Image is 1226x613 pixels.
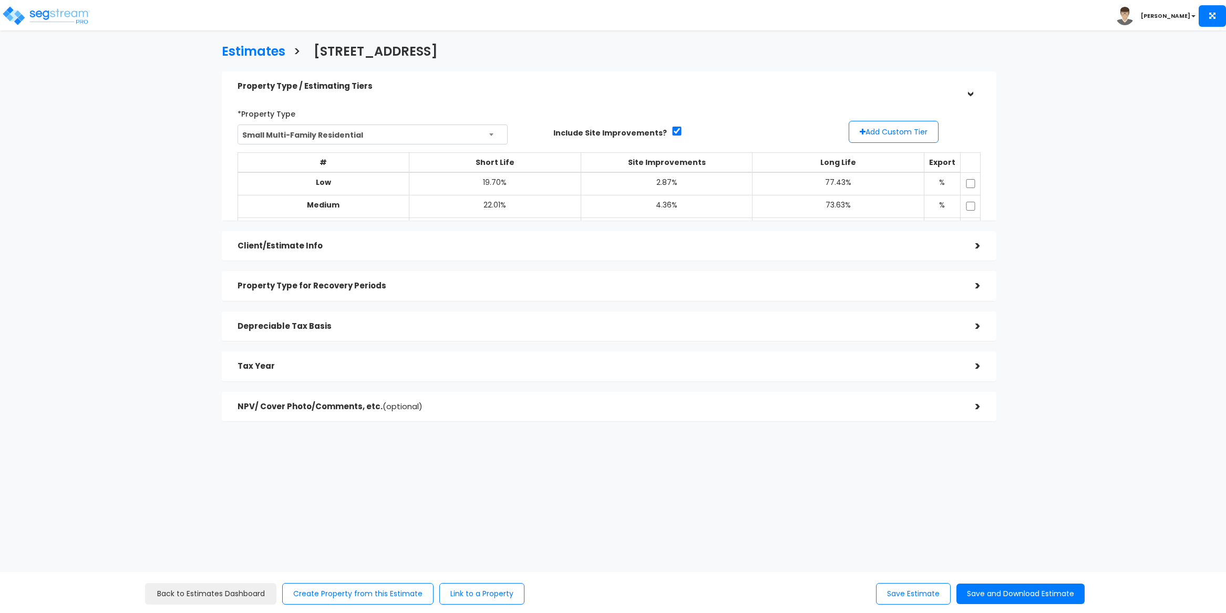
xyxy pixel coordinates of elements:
b: Medium [307,200,339,210]
td: % [924,195,960,217]
b: [PERSON_NAME] [1141,12,1190,20]
h5: Property Type for Recovery Periods [238,282,960,290]
button: Link to a Property [439,583,524,605]
button: Create Property from this Estimate [282,583,434,605]
td: % [924,217,960,240]
h5: Tax Year [238,362,960,371]
h5: NPV/ Cover Photo/Comments, etc. [238,402,960,411]
td: 2.87% [581,172,753,195]
label: Include Site Improvements? [553,128,667,138]
h5: Client/Estimate Info [238,242,960,251]
button: Save and Download Estimate [956,584,1085,604]
td: 77.43% [753,172,924,195]
div: > [960,318,981,335]
button: Add Custom Tier [849,121,939,143]
img: avatar.png [1116,7,1134,25]
th: Short Life [409,153,581,173]
td: 19.70% [409,172,581,195]
div: > [962,76,978,97]
h3: > [293,45,301,61]
td: 73.63% [753,195,924,217]
a: [STREET_ADDRESS] [306,34,438,66]
td: 23.28% [409,217,581,240]
b: Low [316,177,331,188]
span: Small Multi-Family Residential [238,125,508,145]
h5: Property Type / Estimating Tiers [238,82,960,91]
th: Export [924,153,960,173]
td: 5.49% [581,217,753,240]
h5: Depreciable Tax Basis [238,322,960,331]
th: Site Improvements [581,153,753,173]
div: > [960,399,981,415]
th: # [238,153,409,173]
h3: [STREET_ADDRESS] [314,45,438,61]
img: logo_pro_r.png [2,5,91,26]
td: % [924,172,960,195]
label: *Property Type [238,105,295,119]
span: (optional) [383,401,423,412]
td: 22.01% [409,195,581,217]
td: 4.36% [581,195,753,217]
td: 71.23% [753,217,924,240]
th: Long Life [753,153,924,173]
div: > [960,358,981,375]
div: > [960,238,981,254]
button: Save Estimate [876,583,951,605]
a: Back to Estimates Dashboard [145,583,276,605]
div: > [960,278,981,294]
a: Estimates [214,34,285,66]
h3: Estimates [222,45,285,61]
